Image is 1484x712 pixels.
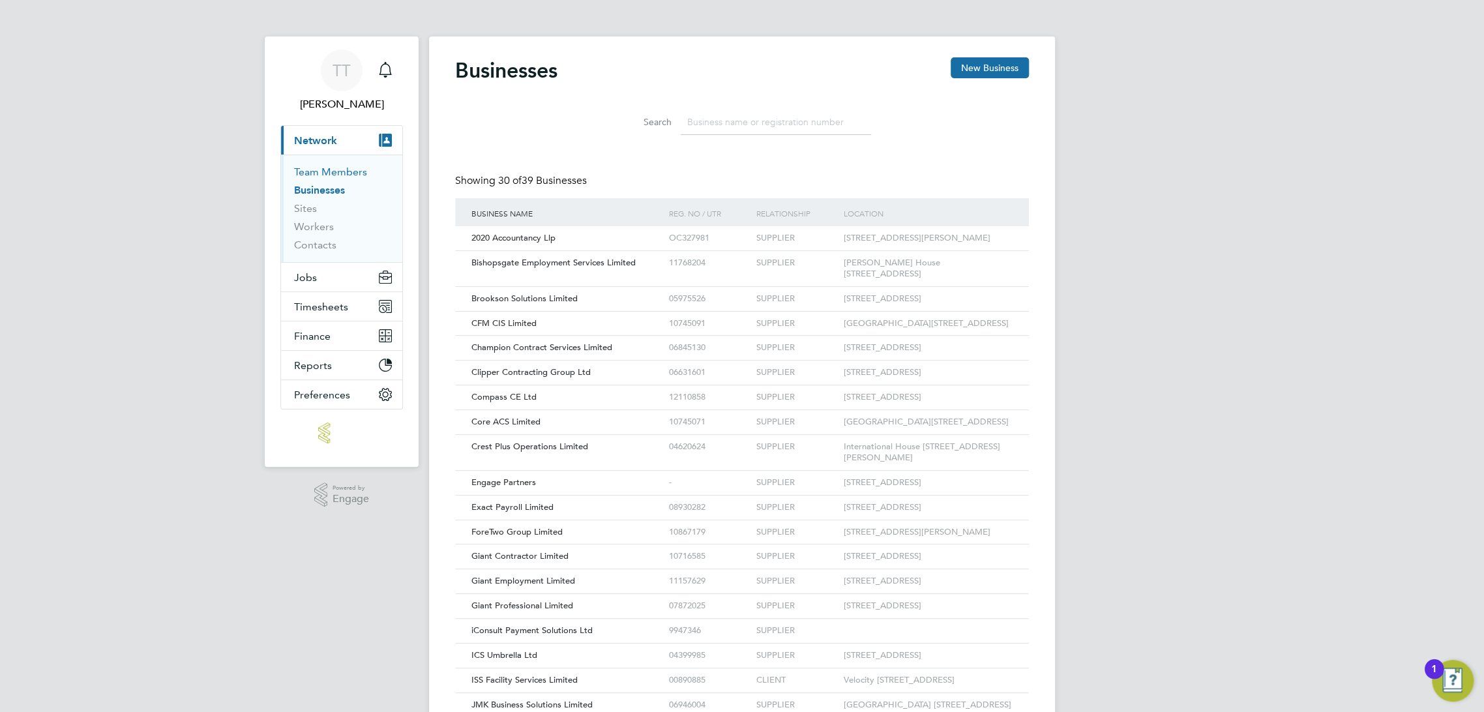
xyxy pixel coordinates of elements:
[753,385,840,409] div: SUPPLIER
[753,336,840,360] div: SUPPLIER
[294,166,367,178] a: Team Members
[468,470,1016,481] a: Engage Partners-SUPPLIER[STREET_ADDRESS]
[468,286,1016,297] a: Brookson Solutions Limited05975526SUPPLIER[STREET_ADDRESS]
[455,57,557,83] h2: Businesses
[468,409,1016,421] a: Core ACS Limited10745071SUPPLIER[GEOGRAPHIC_DATA][STREET_ADDRESS]
[471,649,537,660] span: ICS Umbrella Ltd
[840,435,1016,470] div: International House [STREET_ADDRESS][PERSON_NAME]
[471,293,578,304] span: Brookson Solutions Limited
[665,644,752,668] div: 04399985
[665,668,752,692] div: 00890885
[294,134,337,147] span: Network
[1432,660,1474,702] button: Open Resource Center, 1 new notification
[471,575,575,586] span: Giant Employment Limited
[468,335,1016,346] a: Champion Contract Services Limited06845130SUPPLIER[STREET_ADDRESS]
[665,410,752,434] div: 10745071
[840,361,1016,385] div: [STREET_ADDRESS]
[471,391,537,402] span: Compass CE Ltd
[471,232,556,243] span: 2020 Accountancy Llp
[468,495,1016,506] a: Exact Payroll Limited08930282SUPPLIER[STREET_ADDRESS]
[281,155,402,262] div: Network
[665,569,752,593] div: 11157629
[471,366,591,378] span: Clipper Contracting Group Ltd
[665,594,752,618] div: 07872025
[840,544,1016,569] div: [STREET_ADDRESS]
[840,496,1016,520] div: [STREET_ADDRESS]
[294,220,334,233] a: Workers
[753,544,840,569] div: SUPPLIER
[753,496,840,520] div: SUPPLIER
[281,351,402,379] button: Reports
[281,321,402,350] button: Finance
[681,110,871,135] input: Business name or registration number
[471,318,537,329] span: CFM CIS Limited
[613,116,672,128] label: Search
[840,471,1016,495] div: [STREET_ADDRESS]
[294,184,345,196] a: Businesses
[468,692,1016,704] a: JMK Business Solutions Limited06946004SUPPLIER[GEOGRAPHIC_DATA] [STREET_ADDRESS]
[468,544,1016,555] a: Giant Contractor Limited10716585SUPPLIER[STREET_ADDRESS]
[665,312,752,336] div: 10745091
[753,410,840,434] div: SUPPLIER
[280,50,403,112] a: TT[PERSON_NAME]
[753,644,840,668] div: SUPPLIER
[753,435,840,459] div: SUPPLIER
[753,594,840,618] div: SUPPLIER
[468,520,1016,531] a: ForeTwo Group Limited10867179SUPPLIER[STREET_ADDRESS][PERSON_NAME]
[314,482,370,507] a: Powered byEngage
[753,312,840,336] div: SUPPLIER
[471,342,612,353] span: Champion Contract Services Limited
[665,287,752,311] div: 05975526
[471,625,593,636] span: iConsult Payment Solutions Ltd
[753,198,840,228] div: Relationship
[281,263,402,291] button: Jobs
[665,385,752,409] div: 12110858
[333,62,351,79] span: TT
[665,251,752,275] div: 11768204
[265,37,419,467] nav: Main navigation
[840,226,1016,250] div: [STREET_ADDRESS][PERSON_NAME]
[840,668,1016,692] div: Velocity [STREET_ADDRESS]
[294,330,331,342] span: Finance
[468,593,1016,604] a: Giant Professional Limited07872025SUPPLIER[STREET_ADDRESS]
[665,496,752,520] div: 08930282
[468,643,1016,654] a: ICS Umbrella Ltd04399985SUPPLIER[STREET_ADDRESS]
[471,526,563,537] span: ForeTwo Group Limited
[753,520,840,544] div: SUPPLIER
[280,96,403,112] span: Theo Theodorou
[840,251,1016,286] div: [PERSON_NAME] House [STREET_ADDRESS]
[753,619,840,643] div: SUPPLIER
[281,380,402,409] button: Preferences
[471,477,536,488] span: Engage Partners
[318,423,365,443] img: 2012security-logo-retina.png
[455,174,589,188] div: Showing
[294,301,348,313] span: Timesheets
[471,699,593,710] span: JMK Business Solutions Limited
[840,594,1016,618] div: [STREET_ADDRESS]
[294,239,336,251] a: Contacts
[471,501,554,512] span: Exact Payroll Limited
[281,126,402,155] button: Network
[753,361,840,385] div: SUPPLIER
[1431,669,1437,686] div: 1
[840,312,1016,336] div: [GEOGRAPHIC_DATA][STREET_ADDRESS]
[333,494,369,505] span: Engage
[665,435,752,459] div: 04620624
[753,668,840,692] div: CLIENT
[840,287,1016,311] div: [STREET_ADDRESS]
[840,520,1016,544] div: [STREET_ADDRESS][PERSON_NAME]
[280,423,403,443] a: Go to home page
[468,618,1016,629] a: iConsult Payment Solutions Ltd9947346SUPPLIER
[468,198,665,228] div: Business Name
[840,410,1016,434] div: [GEOGRAPHIC_DATA][STREET_ADDRESS]
[665,471,752,495] div: -
[468,434,1016,445] a: Crest Plus Operations Limited04620624SUPPLIERInternational House [STREET_ADDRESS][PERSON_NAME]
[471,441,588,452] span: Crest Plus Operations Limited
[840,569,1016,593] div: [STREET_ADDRESS]
[753,471,840,495] div: SUPPLIER
[951,57,1029,78] button: New Business
[665,544,752,569] div: 10716585
[294,389,350,401] span: Preferences
[840,644,1016,668] div: [STREET_ADDRESS]
[665,361,752,385] div: 06631601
